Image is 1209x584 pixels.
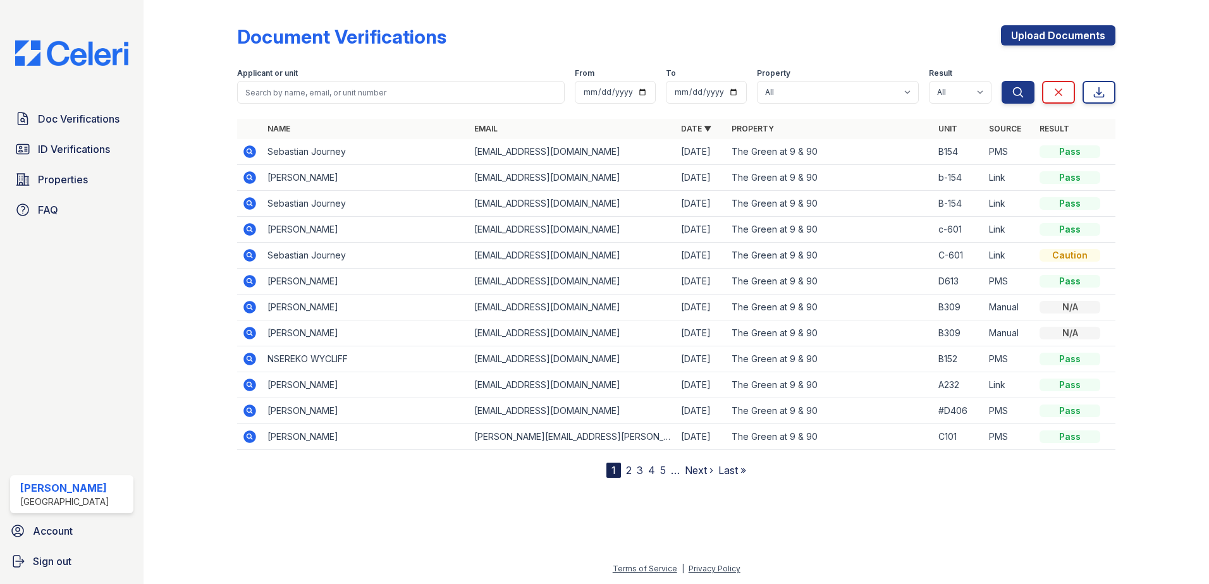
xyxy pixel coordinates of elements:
td: Manual [984,320,1034,346]
td: [EMAIL_ADDRESS][DOMAIN_NAME] [469,269,676,295]
div: N/A [1040,301,1100,313]
td: A232 [933,372,984,398]
td: Link [984,243,1034,269]
td: The Green at 9 & 90 [727,346,933,372]
label: Applicant or unit [237,68,298,78]
a: Name [267,124,290,133]
td: C101 [933,424,984,450]
td: [EMAIL_ADDRESS][DOMAIN_NAME] [469,165,676,191]
td: #D406 [933,398,984,424]
td: [DATE] [676,424,727,450]
button: Sign out [5,549,138,574]
td: [PERSON_NAME] [262,424,469,450]
td: [PERSON_NAME][EMAIL_ADDRESS][PERSON_NAME][DOMAIN_NAME] [469,424,676,450]
td: The Green at 9 & 90 [727,424,933,450]
a: ID Verifications [10,137,133,162]
label: To [666,68,676,78]
td: PMS [984,139,1034,165]
span: Doc Verifications [38,111,120,126]
a: 3 [637,464,643,477]
td: [DATE] [676,398,727,424]
td: B-154 [933,191,984,217]
div: [PERSON_NAME] [20,480,109,496]
td: PMS [984,346,1034,372]
td: Link [984,165,1034,191]
td: [PERSON_NAME] [262,295,469,320]
td: B309 [933,295,984,320]
td: [EMAIL_ADDRESS][DOMAIN_NAME] [469,295,676,320]
div: Pass [1040,197,1100,210]
a: Next › [685,464,713,477]
td: The Green at 9 & 90 [727,217,933,243]
img: CE_Logo_Blue-a8612792a0a2168367f1c8372b55b34899dd931a85d93a1a3d3e32e68fde9ad4.png [5,40,138,66]
td: [PERSON_NAME] [262,398,469,424]
td: [DATE] [676,243,727,269]
td: C-601 [933,243,984,269]
a: Terms of Service [613,564,677,573]
td: [DATE] [676,295,727,320]
td: PMS [984,398,1034,424]
td: D613 [933,269,984,295]
a: Last » [718,464,746,477]
td: [DATE] [676,165,727,191]
td: The Green at 9 & 90 [727,320,933,346]
div: Pass [1040,223,1100,236]
td: [PERSON_NAME] [262,217,469,243]
td: [EMAIL_ADDRESS][DOMAIN_NAME] [469,346,676,372]
span: … [671,463,680,478]
label: From [575,68,594,78]
a: 4 [648,464,655,477]
td: Link [984,372,1034,398]
div: N/A [1040,327,1100,339]
td: [DATE] [676,320,727,346]
td: [DATE] [676,372,727,398]
td: [PERSON_NAME] [262,165,469,191]
td: B154 [933,139,984,165]
div: Pass [1040,171,1100,184]
td: B309 [933,320,984,346]
a: Email [474,124,498,133]
td: B152 [933,346,984,372]
span: FAQ [38,202,58,217]
td: Sebastian Journey [262,191,469,217]
a: Result [1040,124,1069,133]
a: Properties [10,167,133,192]
span: Account [33,523,73,538]
div: Pass [1040,379,1100,391]
td: Sebastian Journey [262,139,469,165]
td: The Green at 9 & 90 [727,139,933,165]
td: [EMAIL_ADDRESS][DOMAIN_NAME] [469,191,676,217]
td: b-154 [933,165,984,191]
td: The Green at 9 & 90 [727,269,933,295]
div: | [682,564,684,573]
div: Pass [1040,405,1100,417]
td: [DATE] [676,191,727,217]
td: Sebastian Journey [262,243,469,269]
div: Document Verifications [237,25,446,48]
td: [DATE] [676,139,727,165]
td: [EMAIL_ADDRESS][DOMAIN_NAME] [469,243,676,269]
a: Unit [938,124,957,133]
td: [PERSON_NAME] [262,372,469,398]
td: The Green at 9 & 90 [727,295,933,320]
td: [EMAIL_ADDRESS][DOMAIN_NAME] [469,398,676,424]
a: 2 [626,464,632,477]
td: NSEREKO WYCLIFF [262,346,469,372]
input: Search by name, email, or unit number [237,81,565,104]
a: FAQ [10,197,133,222]
a: Account [5,518,138,544]
td: [EMAIL_ADDRESS][DOMAIN_NAME] [469,372,676,398]
td: Link [984,217,1034,243]
div: Pass [1040,275,1100,288]
div: 1 [606,463,621,478]
td: The Green at 9 & 90 [727,243,933,269]
div: Pass [1040,353,1100,365]
td: Link [984,191,1034,217]
td: The Green at 9 & 90 [727,191,933,217]
a: Upload Documents [1001,25,1115,46]
td: [DATE] [676,269,727,295]
td: The Green at 9 & 90 [727,165,933,191]
div: [GEOGRAPHIC_DATA] [20,496,109,508]
td: PMS [984,424,1034,450]
a: Doc Verifications [10,106,133,131]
